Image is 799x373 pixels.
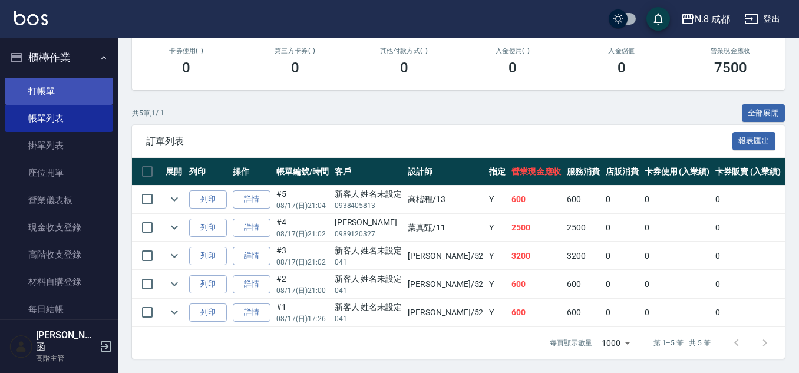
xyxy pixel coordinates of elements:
[364,47,444,55] h2: 其他付款方式(-)
[5,159,113,186] a: 座位開單
[273,186,332,213] td: #5
[186,158,230,186] th: 列印
[550,338,592,348] p: 每頁顯示數量
[332,158,405,186] th: 客戶
[166,190,183,208] button: expand row
[230,158,273,186] th: 操作
[189,303,227,322] button: 列印
[695,12,730,27] div: N.8 成都
[163,158,186,186] th: 展開
[473,47,553,55] h2: 入金使用(-)
[233,275,270,293] a: 詳情
[564,186,603,213] td: 600
[732,135,776,146] a: 報表匯出
[742,104,785,123] button: 全部展開
[335,301,402,313] div: 新客人 姓名未設定
[233,190,270,209] a: 詳情
[486,214,509,242] td: Y
[14,11,48,25] img: Logo
[146,136,732,147] span: 訂單列表
[335,257,402,268] p: 041
[405,186,486,213] td: 高楷程 /13
[486,242,509,270] td: Y
[690,47,771,55] h2: 營業現金應收
[233,219,270,237] a: 詳情
[564,158,603,186] th: 服務消費
[712,242,784,270] td: 0
[676,7,735,31] button: N.8 成都
[618,60,626,76] h3: 0
[5,78,113,105] a: 打帳單
[732,132,776,150] button: 報表匯出
[400,60,408,76] h3: 0
[564,242,603,270] td: 3200
[335,245,402,257] div: 新客人 姓名未設定
[166,303,183,321] button: expand row
[5,241,113,268] a: 高階收支登錄
[509,214,564,242] td: 2500
[582,47,662,55] h2: 入金儲值
[486,186,509,213] td: Y
[739,8,785,30] button: 登出
[5,187,113,214] a: 營業儀表板
[712,270,784,298] td: 0
[189,275,227,293] button: 列印
[653,338,711,348] p: 第 1–5 筆 共 5 筆
[509,299,564,326] td: 600
[146,47,227,55] h2: 卡券使用(-)
[603,186,642,213] td: 0
[273,214,332,242] td: #4
[166,247,183,265] button: expand row
[405,214,486,242] td: 葉真甄 /11
[405,299,486,326] td: [PERSON_NAME] /52
[642,299,713,326] td: 0
[603,299,642,326] td: 0
[166,219,183,236] button: expand row
[486,299,509,326] td: Y
[5,132,113,159] a: 掛單列表
[335,200,402,211] p: 0938405813
[486,270,509,298] td: Y
[335,313,402,324] p: 041
[189,190,227,209] button: 列印
[712,158,784,186] th: 卡券販賣 (入業績)
[714,60,747,76] h3: 7500
[335,229,402,239] p: 0989120327
[509,186,564,213] td: 600
[509,158,564,186] th: 營業現金應收
[36,353,96,364] p: 高階主管
[182,60,190,76] h3: 0
[276,200,329,211] p: 08/17 (日) 21:04
[273,299,332,326] td: #1
[564,299,603,326] td: 600
[276,313,329,324] p: 08/17 (日) 17:26
[712,186,784,213] td: 0
[233,247,270,265] a: 詳情
[646,7,670,31] button: save
[642,270,713,298] td: 0
[276,285,329,296] p: 08/17 (日) 21:00
[273,158,332,186] th: 帳單編號/時間
[233,303,270,322] a: 詳情
[509,270,564,298] td: 600
[5,42,113,73] button: 櫃檯作業
[564,270,603,298] td: 600
[405,270,486,298] td: [PERSON_NAME] /52
[642,242,713,270] td: 0
[5,214,113,241] a: 現金收支登錄
[597,327,635,359] div: 1000
[405,158,486,186] th: 設計師
[564,214,603,242] td: 2500
[603,242,642,270] td: 0
[642,214,713,242] td: 0
[712,299,784,326] td: 0
[486,158,509,186] th: 指定
[603,270,642,298] td: 0
[642,158,713,186] th: 卡券使用 (入業績)
[335,216,402,229] div: [PERSON_NAME]
[335,273,402,285] div: 新客人 姓名未設定
[255,47,336,55] h2: 第三方卡券(-)
[603,214,642,242] td: 0
[132,108,164,118] p: 共 5 筆, 1 / 1
[405,242,486,270] td: [PERSON_NAME] /52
